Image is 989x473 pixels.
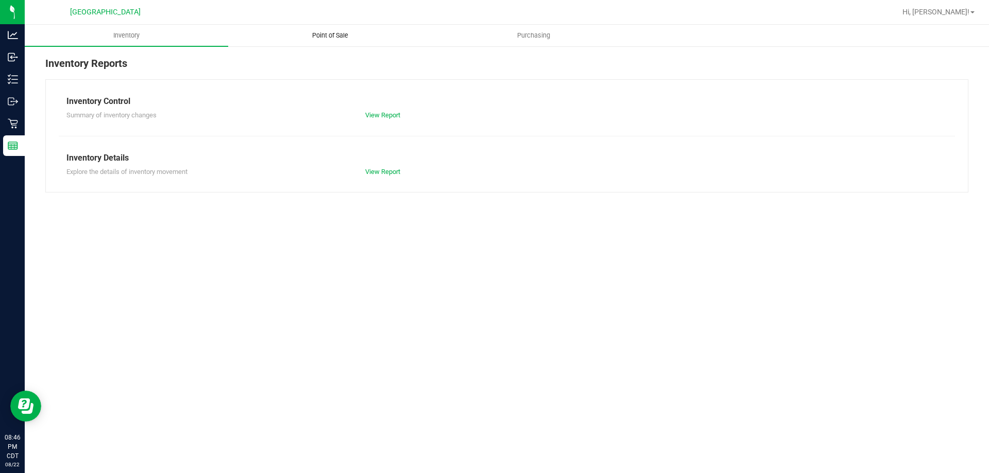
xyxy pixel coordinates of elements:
[66,152,947,164] div: Inventory Details
[503,31,564,40] span: Purchasing
[432,25,635,46] a: Purchasing
[902,8,969,16] span: Hi, [PERSON_NAME]!
[365,168,400,176] a: View Report
[25,25,228,46] a: Inventory
[8,30,18,40] inline-svg: Analytics
[8,74,18,84] inline-svg: Inventory
[228,25,432,46] a: Point of Sale
[5,461,20,468] p: 08/22
[8,96,18,107] inline-svg: Outbound
[8,52,18,62] inline-svg: Inbound
[45,56,968,79] div: Inventory Reports
[5,433,20,461] p: 08:46 PM CDT
[66,111,157,119] span: Summary of inventory changes
[66,168,187,176] span: Explore the details of inventory movement
[66,95,947,108] div: Inventory Control
[8,118,18,129] inline-svg: Retail
[298,31,362,40] span: Point of Sale
[70,8,141,16] span: [GEOGRAPHIC_DATA]
[99,31,154,40] span: Inventory
[365,111,400,119] a: View Report
[10,391,41,422] iframe: Resource center
[8,141,18,151] inline-svg: Reports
